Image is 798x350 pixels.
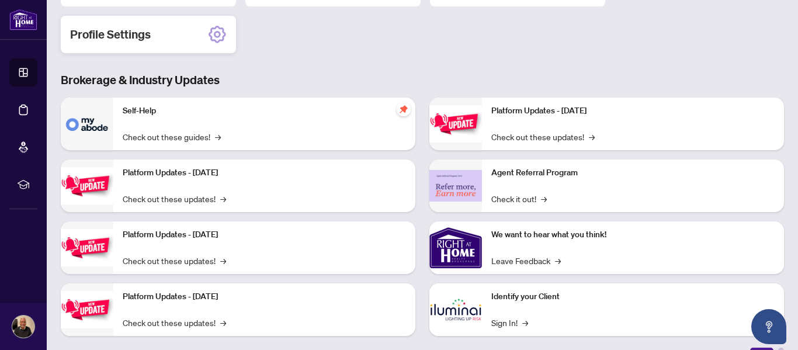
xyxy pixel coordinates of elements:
img: Identify your Client [429,283,482,336]
p: Platform Updates - [DATE] [123,167,406,179]
img: Platform Updates - July 8, 2025 [61,291,113,328]
img: We want to hear what you think! [429,221,482,274]
h2: Profile Settings [70,26,151,43]
span: → [589,130,595,143]
a: Sign In!→ [491,316,528,329]
img: logo [9,9,37,30]
img: Agent Referral Program [429,170,482,202]
span: → [220,316,226,329]
span: → [541,192,547,205]
span: → [555,254,561,267]
span: → [522,316,528,329]
p: We want to hear what you think! [491,228,775,241]
p: Platform Updates - [DATE] [123,290,406,303]
a: Check it out!→ [491,192,547,205]
a: Check out these updates!→ [491,130,595,143]
p: Agent Referral Program [491,167,775,179]
span: → [215,130,221,143]
span: → [220,192,226,205]
a: Check out these updates!→ [123,316,226,329]
a: Check out these guides!→ [123,130,221,143]
a: Check out these updates!→ [123,192,226,205]
img: Platform Updates - July 21, 2025 [61,229,113,266]
h3: Brokerage & Industry Updates [61,72,784,88]
a: Check out these updates!→ [123,254,226,267]
span: pushpin [397,102,411,116]
img: Self-Help [61,98,113,150]
p: Platform Updates - [DATE] [491,105,775,117]
img: Platform Updates - June 23, 2025 [429,105,482,142]
p: Identify your Client [491,290,775,303]
a: Leave Feedback→ [491,254,561,267]
img: Profile Icon [12,316,34,338]
button: Open asap [751,309,786,344]
p: Platform Updates - [DATE] [123,228,406,241]
p: Self-Help [123,105,406,117]
img: Platform Updates - September 16, 2025 [61,167,113,204]
span: → [220,254,226,267]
